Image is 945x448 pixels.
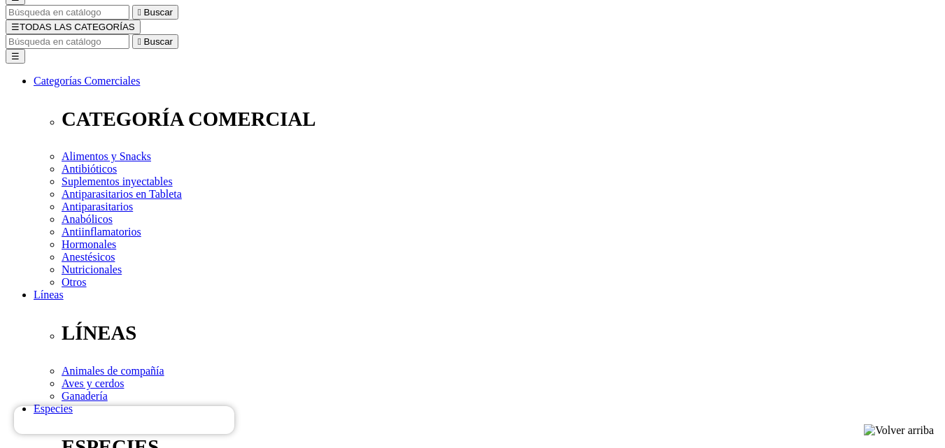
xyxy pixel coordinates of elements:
a: Anabólicos [62,213,113,225]
a: Antiparasitarios [62,201,133,212]
a: Ganadería [62,390,108,402]
a: Nutricionales [62,263,122,275]
a: Otros [62,276,87,288]
span: Buscar [144,7,173,17]
button:  Buscar [132,34,178,49]
span: ☰ [11,22,20,32]
a: Antiparasitarios en Tableta [62,188,182,200]
button:  Buscar [132,5,178,20]
a: Animales de compañía [62,365,164,377]
img: Volver arriba [864,424,934,437]
i:  [138,7,141,17]
input: Buscar [6,34,129,49]
a: Especies [34,403,73,414]
input: Buscar [6,5,129,20]
a: Alimentos y Snacks [62,150,151,162]
a: Antiinflamatorios [62,226,141,238]
a: Líneas [34,289,64,301]
i:  [138,36,141,47]
button: ☰ [6,49,25,64]
p: LÍNEAS [62,321,939,345]
button: ☰TODAS LAS CATEGORÍAS [6,20,141,34]
a: Anestésicos [62,251,115,263]
a: Antibióticos [62,163,117,175]
a: Categorías Comerciales [34,75,140,87]
p: CATEGORÍA COMERCIAL [62,108,939,131]
a: Suplementos inyectables [62,175,173,187]
span: Buscar [144,36,173,47]
a: Aves y cerdos [62,377,124,389]
a: Hormonales [62,238,116,250]
iframe: Brevo live chat [14,406,234,434]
